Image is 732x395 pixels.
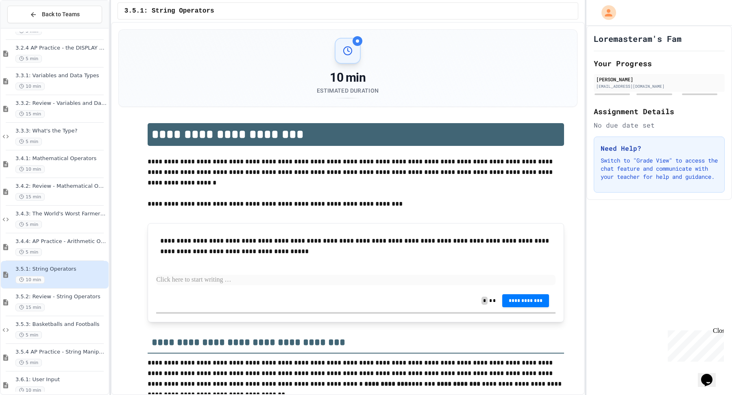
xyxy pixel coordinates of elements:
span: 3.5.1: String Operators [124,6,214,16]
span: 3.3.1: Variables and Data Types [15,72,107,79]
span: 3.5.1: String Operators [15,266,107,273]
span: 10 min [15,82,45,90]
iframe: chat widget [664,327,724,362]
span: 5 min [15,221,42,228]
button: Back to Teams [7,6,102,23]
span: 10 min [15,386,45,394]
span: 10 min [15,276,45,284]
span: 3.5.4 AP Practice - String Manipulation [15,349,107,356]
span: 3.6.1: User Input [15,376,107,383]
h2: Assignment Details [594,106,725,117]
span: 15 min [15,110,45,118]
span: 3.5.2: Review - String Operators [15,293,107,300]
span: 5 min [15,359,42,367]
iframe: chat widget [698,362,724,387]
p: Switch to "Grade View" to access the chat feature and communicate with your teacher for help and ... [601,156,718,181]
span: 5 min [15,138,42,145]
span: 15 min [15,304,45,311]
div: My Account [593,3,618,22]
div: Chat with us now!Close [3,3,56,52]
div: 10 min [317,70,379,85]
span: 3.2.4 AP Practice - the DISPLAY Procedure [15,45,107,52]
span: 3.3.2: Review - Variables and Data Types [15,100,107,107]
span: 5 min [15,55,42,63]
span: 3.4.4: AP Practice - Arithmetic Operators [15,238,107,245]
span: 3.3.3: What's the Type? [15,128,107,135]
div: Estimated Duration [317,87,379,95]
div: [PERSON_NAME] [596,76,722,83]
span: 3.5.3: Basketballs and Footballs [15,321,107,328]
h1: Loremasteram's Fam [594,33,682,44]
span: 5 min [15,331,42,339]
span: 3.4.2: Review - Mathematical Operators [15,183,107,190]
span: 3.4.3: The World's Worst Farmers Market [15,211,107,217]
span: 10 min [15,165,45,173]
span: 3.4.1: Mathematical Operators [15,155,107,162]
span: 15 min [15,193,45,201]
div: [EMAIL_ADDRESS][DOMAIN_NAME] [596,83,722,89]
span: 5 min [15,248,42,256]
h3: Need Help? [601,143,718,153]
div: No due date set [594,120,725,130]
span: Back to Teams [42,10,80,19]
h2: Your Progress [594,58,725,69]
